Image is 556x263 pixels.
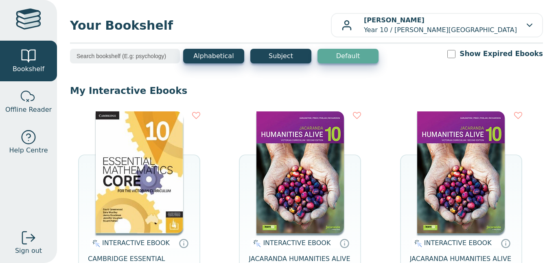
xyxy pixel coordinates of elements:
span: Offline Reader [5,105,52,115]
button: Alphabetical [183,49,244,63]
button: Default [317,49,379,63]
a: Interactive eBooks are accessed online via the publisher’s portal. They contain interactive resou... [501,238,510,248]
p: Year 10 / [PERSON_NAME][GEOGRAPHIC_DATA] [364,15,517,35]
a: Interactive eBooks are accessed online via the publisher’s portal. They contain interactive resou... [339,238,349,248]
img: interactive.svg [90,239,100,248]
span: INTERACTIVE EBOOK [102,239,170,247]
span: Your Bookshelf [70,16,331,35]
input: Search bookshelf (E.g: psychology) [70,49,180,63]
a: Interactive eBooks are accessed online via the publisher’s portal. They contain interactive resou... [179,238,188,248]
img: 73e64749-7c91-e911-a97e-0272d098c78b.jpg [417,111,505,233]
img: 73e64749-7c91-e911-a97e-0272d098c78b.jpg [256,111,344,233]
button: Subject [250,49,311,63]
span: Bookshelf [13,64,44,74]
label: Show Expired Ebooks [460,49,543,59]
button: [PERSON_NAME]Year 10 / [PERSON_NAME][GEOGRAPHIC_DATA] [331,13,543,37]
span: Help Centre [9,146,48,155]
span: Sign out [15,246,42,256]
img: e150382a-e988-ea11-a992-0272d098c78b.jpg [96,111,183,233]
span: INTERACTIVE EBOOK [424,239,492,247]
img: interactive.svg [251,239,261,248]
b: [PERSON_NAME] [364,16,425,24]
img: interactive.svg [412,239,422,248]
p: My Interactive Ebooks [70,85,543,97]
span: INTERACTIVE EBOOK [263,239,331,247]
